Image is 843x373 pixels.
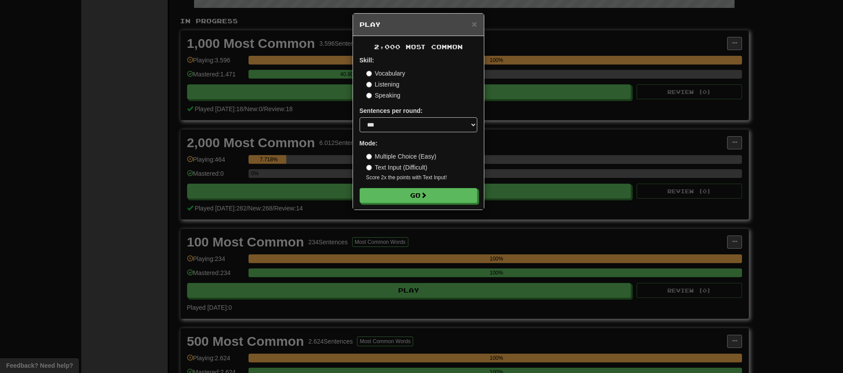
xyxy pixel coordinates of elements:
[366,165,372,170] input: Text Input (Difficult)
[366,93,372,98] input: Speaking
[366,91,400,100] label: Speaking
[366,174,477,181] small: Score 2x the points with Text Input !
[360,57,374,64] strong: Skill:
[366,80,400,89] label: Listening
[360,106,423,115] label: Sentences per round:
[472,19,477,29] button: Close
[472,19,477,29] span: ×
[366,163,428,172] label: Text Input (Difficult)
[366,152,436,161] label: Multiple Choice (Easy)
[366,154,372,159] input: Multiple Choice (Easy)
[374,43,463,51] span: 2,000 Most Common
[360,140,378,147] strong: Mode:
[360,188,477,203] button: Go
[366,82,372,87] input: Listening
[360,20,477,29] h5: Play
[366,69,405,78] label: Vocabulary
[366,71,372,76] input: Vocabulary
